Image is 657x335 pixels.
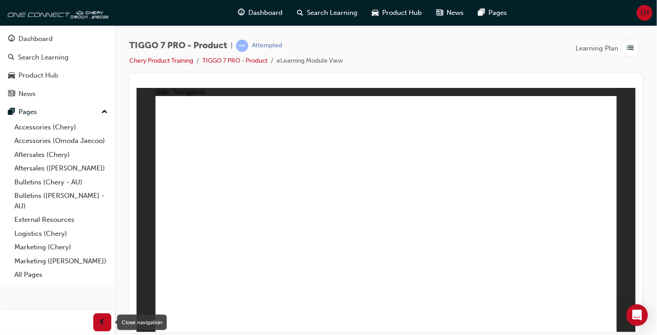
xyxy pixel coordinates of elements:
span: guage-icon [238,7,245,18]
span: learningRecordVerb_ATTEMPT-icon [236,40,248,52]
a: Aftersales (Chery) [11,148,111,162]
span: Product Hub [382,8,422,18]
span: | [231,41,233,51]
button: Learning Plan [575,40,643,57]
span: search-icon [297,7,303,18]
span: up-icon [101,106,108,118]
span: Pages [488,8,507,18]
a: All Pages [11,268,111,282]
span: Dashboard [248,8,283,18]
a: search-iconSearch Learning [290,4,365,22]
div: Search Learning [18,52,68,63]
a: news-iconNews [429,4,471,22]
button: Pages [4,104,111,120]
div: News [18,89,36,99]
div: Attempted [252,41,282,50]
a: guage-iconDashboard [231,4,290,22]
a: External Resources [11,213,111,227]
a: News [4,86,111,102]
div: Product Hub [18,70,58,81]
a: Accessories (Omoda Jaecoo) [11,134,111,148]
a: car-iconProduct Hub [365,4,429,22]
span: TIGGO 7 PRO - Product [129,41,227,51]
span: LH [640,8,649,18]
span: news-icon [8,90,15,98]
li: eLearning Module View [277,56,343,66]
a: Product Hub [4,67,111,84]
span: news-icon [436,7,443,18]
img: oneconnect [5,4,108,22]
a: Search Learning [4,49,111,66]
a: Logistics (Chery) [11,227,111,241]
div: Close navigation [117,315,167,330]
a: Accessories (Chery) [11,120,111,134]
span: News [447,8,464,18]
div: Dashboard [18,34,53,44]
div: Pages [18,107,37,117]
span: car-icon [8,72,15,80]
a: Chery Product Training [129,57,193,64]
span: Search Learning [307,8,357,18]
a: Marketing (Chery) [11,240,111,254]
a: Bulletins ([PERSON_NAME] - AU) [11,189,111,213]
span: prev-icon [99,317,106,328]
span: guage-icon [8,35,15,43]
span: pages-icon [8,108,15,116]
button: DashboardSearch LearningProduct HubNews [4,29,111,104]
a: TIGGO 7 PRO - Product [202,57,268,64]
span: car-icon [372,7,379,18]
a: pages-iconPages [471,4,514,22]
a: Aftersales ([PERSON_NAME]) [11,161,111,175]
span: Learning Plan [575,43,618,54]
a: Dashboard [4,31,111,47]
a: Marketing ([PERSON_NAME]) [11,254,111,268]
span: pages-icon [478,7,485,18]
span: search-icon [8,54,14,62]
span: list-icon [627,43,634,54]
a: Bulletins (Chery - AU) [11,175,111,189]
button: LH [637,5,652,21]
div: Open Intercom Messenger [626,304,648,326]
